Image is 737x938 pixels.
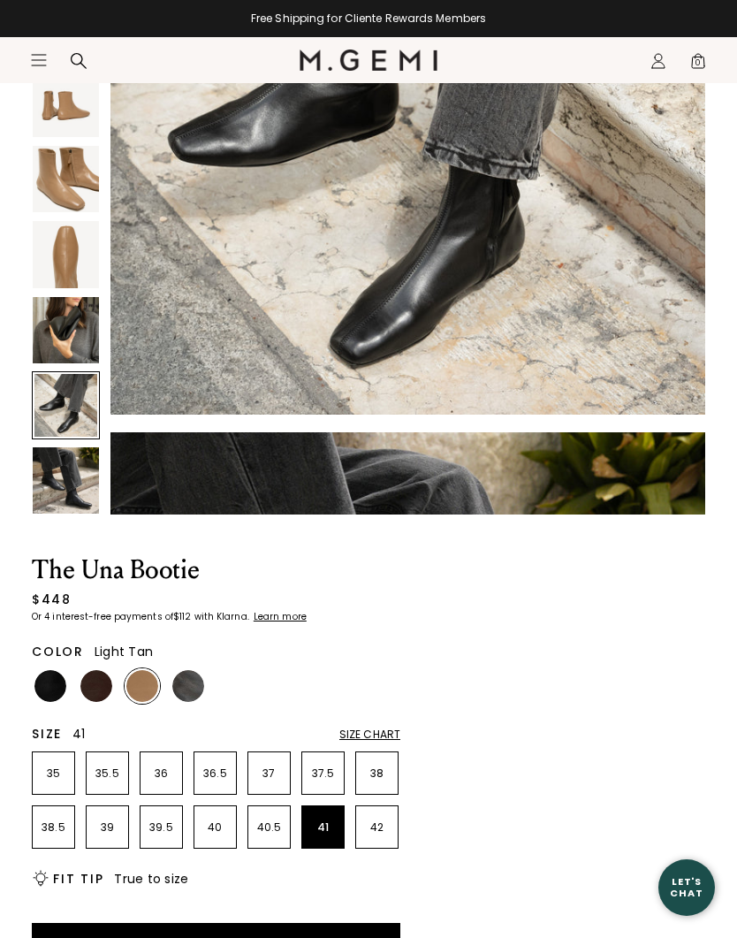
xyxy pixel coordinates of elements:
[194,820,236,835] p: 40
[194,766,236,781] p: 36.5
[126,670,158,702] img: Light Tan
[32,644,84,659] h2: Color
[658,876,715,898] div: Let's Chat
[302,820,344,835] p: 41
[72,725,86,743] span: 41
[53,872,103,886] h2: Fit Tip
[87,766,128,781] p: 35.5
[356,766,398,781] p: 38
[141,820,182,835] p: 39.5
[87,820,128,835] p: 39
[173,610,191,623] klarna-placement-style-amount: $112
[356,820,398,835] p: 42
[689,56,707,73] span: 0
[30,51,48,69] button: Open site menu
[141,766,182,781] p: 36
[194,610,252,623] klarna-placement-style-body: with Klarna
[339,728,400,742] div: Size Chart
[248,766,290,781] p: 37
[32,610,173,623] klarna-placement-style-body: Or 4 interest-free payments of
[32,591,71,608] div: $448
[32,557,400,583] h1: The Una Bootie
[33,146,99,212] img: The Una Bootie
[248,820,290,835] p: 40.5
[114,870,188,888] span: True to size
[80,670,112,702] img: Chocolate
[33,221,99,287] img: The Una Bootie
[32,727,62,741] h2: Size
[34,670,66,702] img: Black
[252,612,307,622] a: Learn more
[172,670,204,702] img: Gunmetal
[302,766,344,781] p: 37.5
[95,643,153,660] span: Light Tan
[33,820,74,835] p: 38.5
[33,766,74,781] p: 35
[300,50,438,71] img: M.Gemi
[33,297,99,363] img: The Una Bootie
[33,447,99,514] img: The Una Bootie
[254,610,307,623] klarna-placement-style-cta: Learn more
